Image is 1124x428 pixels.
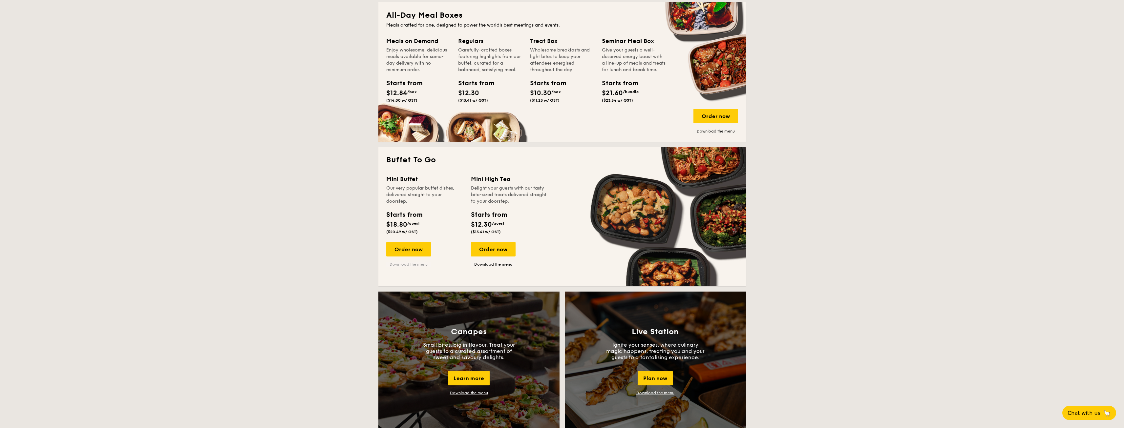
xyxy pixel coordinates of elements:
[636,391,674,395] a: Download the menu
[602,78,631,88] div: Starts from
[638,371,673,385] div: Plan now
[386,36,450,46] div: Meals on Demand
[471,242,516,256] div: Order now
[1103,409,1111,417] span: 🦙
[386,22,738,29] div: Meals crafted for one, designed to power the world's best meetings and events.
[386,242,431,256] div: Order now
[471,262,516,267] a: Download the menu
[458,78,488,88] div: Starts from
[471,174,548,184] div: Mini High Tea
[606,342,705,360] p: Ignite your senses, where culinary magic happens, treating you and your guests to a tantalising e...
[632,327,679,336] h3: Live Station
[386,10,738,21] h2: All-Day Meal Boxes
[492,221,504,226] span: /guest
[386,155,738,165] h2: Buffet To Go
[623,90,639,94] span: /bundle
[602,89,623,97] span: $21.60
[386,47,450,73] div: Enjoy wholesome, delicious meals available for same-day delivery with no minimum order.
[471,230,501,234] span: ($13.41 w/ GST)
[530,36,594,46] div: Treat Box
[1068,410,1100,416] span: Chat with us
[386,98,417,103] span: ($14.00 w/ GST)
[458,47,522,73] div: Carefully-crafted boxes featuring highlights from our buffet, curated for a balanced, satisfying ...
[451,327,487,336] h3: Canapes
[530,98,560,103] span: ($11.23 w/ GST)
[450,391,488,395] a: Download the menu
[693,109,738,123] div: Order now
[602,47,666,73] div: Give your guests a well-deserved energy boost with a line-up of meals and treats for lunch and br...
[386,262,431,267] a: Download the menu
[407,221,420,226] span: /guest
[530,47,594,73] div: Wholesome breakfasts and light bites to keep your attendees energised throughout the day.
[448,371,490,385] div: Learn more
[386,89,407,97] span: $12.84
[530,89,551,97] span: $10.30
[551,90,561,94] span: /box
[471,210,507,220] div: Starts from
[1062,406,1116,420] button: Chat with us🦙
[602,98,633,103] span: ($23.54 w/ GST)
[602,36,666,46] div: Seminar Meal Box
[407,90,417,94] span: /box
[386,174,463,184] div: Mini Buffet
[471,185,548,205] div: Delight your guests with our tasty bite-sized treats delivered straight to your doorstep.
[458,89,479,97] span: $12.30
[386,185,463,205] div: Our very popular buffet dishes, delivered straight to your doorstep.
[458,98,488,103] span: ($13.41 w/ GST)
[386,78,416,88] div: Starts from
[471,221,492,229] span: $12.30
[386,230,418,234] span: ($20.49 w/ GST)
[386,210,422,220] div: Starts from
[693,129,738,134] a: Download the menu
[386,221,407,229] span: $18.80
[420,342,518,360] p: Small bites, big in flavour. Treat your guests to a curated assortment of sweet and savoury delig...
[458,36,522,46] div: Regulars
[530,78,560,88] div: Starts from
